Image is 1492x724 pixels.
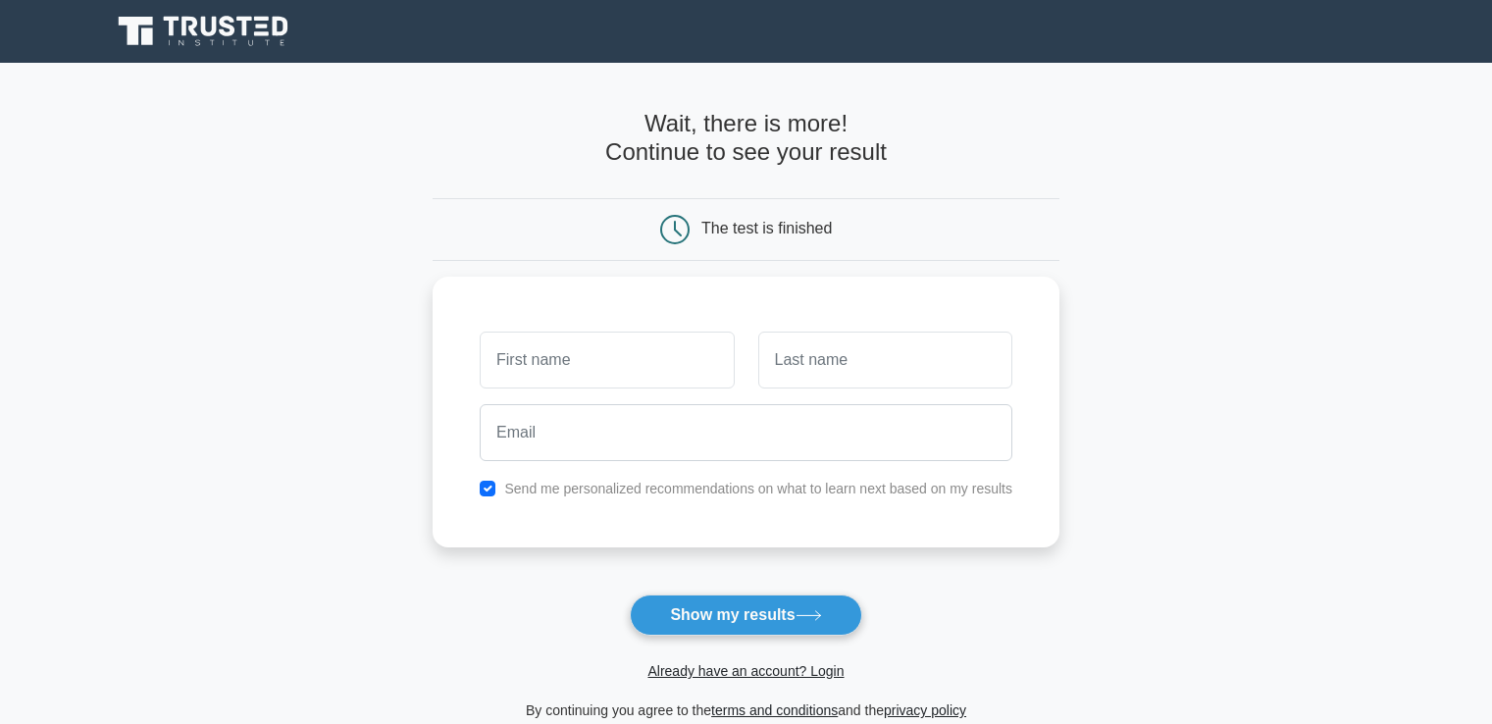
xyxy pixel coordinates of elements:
button: Show my results [630,595,861,636]
a: privacy policy [884,702,966,718]
input: Last name [758,332,1012,388]
input: First name [480,332,734,388]
a: terms and conditions [711,702,838,718]
div: The test is finished [701,220,832,236]
h4: Wait, there is more! Continue to see your result [433,110,1059,167]
input: Email [480,404,1012,461]
label: Send me personalized recommendations on what to learn next based on my results [504,481,1012,496]
a: Already have an account? Login [647,663,844,679]
div: By continuing you agree to the and the [421,698,1071,722]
